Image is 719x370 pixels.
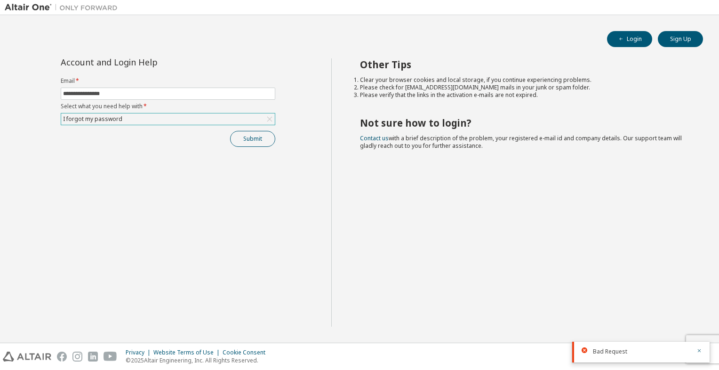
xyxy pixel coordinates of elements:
[62,114,124,124] div: I forgot my password
[61,103,275,110] label: Select what you need help with
[607,31,652,47] button: Login
[3,352,51,362] img: altair_logo.svg
[223,349,271,356] div: Cookie Consent
[593,348,627,355] span: Bad Request
[360,134,682,150] span: with a brief description of the problem, your registered e-mail id and company details. Our suppo...
[57,352,67,362] img: facebook.svg
[360,134,389,142] a: Contact us
[360,91,687,99] li: Please verify that the links in the activation e-mails are not expired.
[5,3,122,12] img: Altair One
[360,84,687,91] li: Please check for [EMAIL_ADDRESS][DOMAIN_NAME] mails in your junk or spam folder.
[230,131,275,147] button: Submit
[153,349,223,356] div: Website Terms of Use
[360,76,687,84] li: Clear your browser cookies and local storage, if you continue experiencing problems.
[658,31,703,47] button: Sign Up
[360,58,687,71] h2: Other Tips
[126,356,271,364] p: © 2025 Altair Engineering, Inc. All Rights Reserved.
[104,352,117,362] img: youtube.svg
[61,77,275,85] label: Email
[72,352,82,362] img: instagram.svg
[61,113,275,125] div: I forgot my password
[88,352,98,362] img: linkedin.svg
[360,117,687,129] h2: Not sure how to login?
[61,58,232,66] div: Account and Login Help
[126,349,153,356] div: Privacy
